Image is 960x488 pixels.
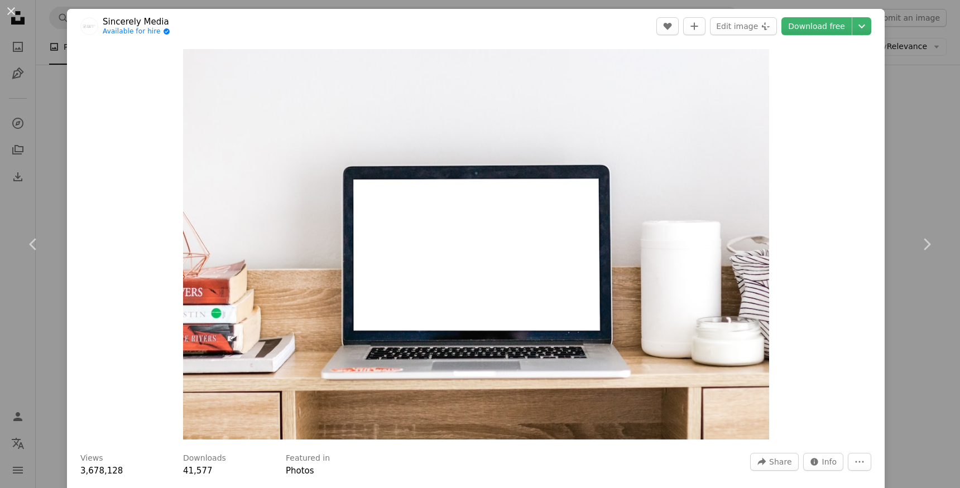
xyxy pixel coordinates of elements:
[710,17,777,35] button: Edit image
[183,453,226,464] h3: Downloads
[852,17,871,35] button: Choose download size
[286,453,330,464] h3: Featured in
[683,17,705,35] button: Add to Collection
[750,453,798,471] button: Share this image
[656,17,679,35] button: Like
[80,466,123,476] span: 3,678,128
[286,466,314,476] a: Photos
[848,453,871,471] button: More Actions
[80,17,98,35] img: Go to Sincerely Media's profile
[781,17,852,35] a: Download free
[183,49,769,439] img: turned-on MacBook on desk
[183,49,769,439] button: Zoom in on this image
[103,16,170,27] a: Sincerely Media
[103,27,170,36] a: Available for hire
[822,453,837,470] span: Info
[183,466,213,476] span: 41,577
[803,453,844,471] button: Stats about this image
[769,453,791,470] span: Share
[80,453,103,464] h3: Views
[893,191,960,298] a: Next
